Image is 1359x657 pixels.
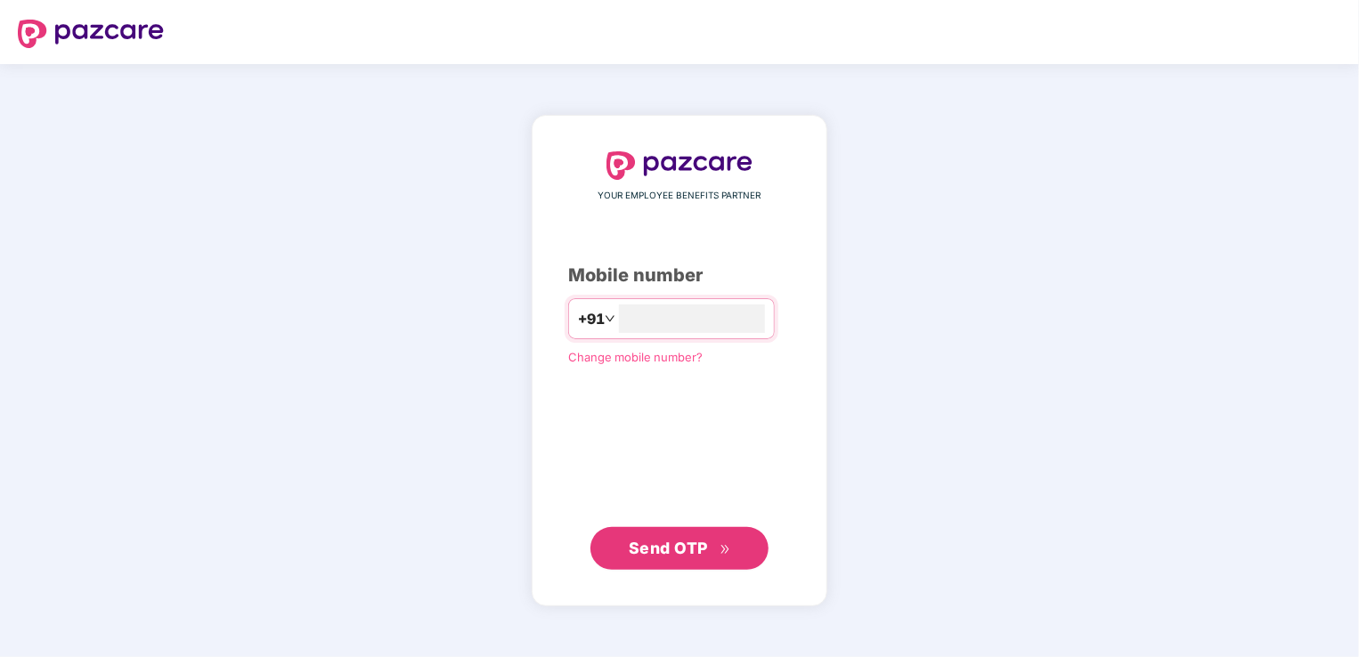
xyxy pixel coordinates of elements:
[605,313,615,324] span: down
[590,527,769,570] button: Send OTPdouble-right
[18,20,164,48] img: logo
[568,262,791,289] div: Mobile number
[720,544,731,556] span: double-right
[598,189,761,203] span: YOUR EMPLOYEE BENEFITS PARTNER
[568,350,703,364] a: Change mobile number?
[629,539,708,557] span: Send OTP
[578,308,605,330] span: +91
[606,151,753,180] img: logo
